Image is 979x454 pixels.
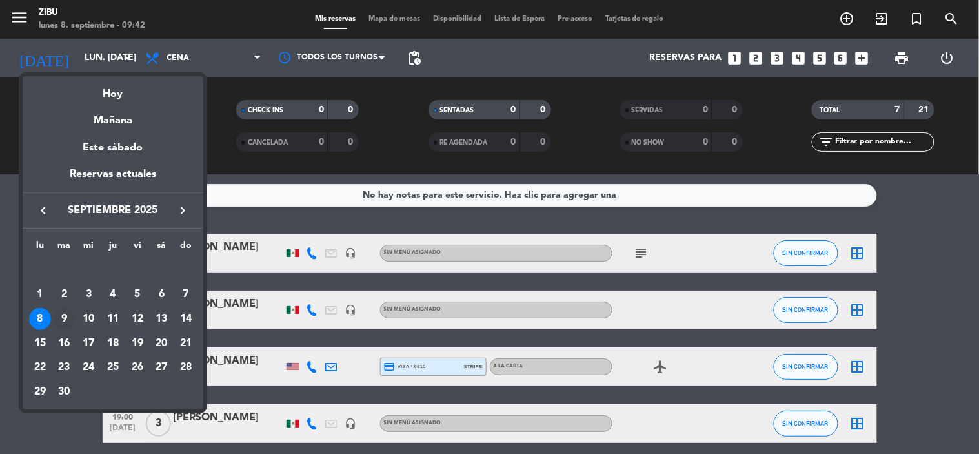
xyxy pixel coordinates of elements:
[102,284,124,305] div: 4
[175,308,197,330] div: 14
[102,333,124,355] div: 18
[28,331,52,356] td: 15 de septiembre de 2025
[101,307,125,331] td: 11 de septiembre de 2025
[54,381,76,403] div: 30
[52,331,77,356] td: 16 de septiembre de 2025
[125,238,150,258] th: viernes
[102,308,124,330] div: 11
[150,331,174,356] td: 20 de septiembre de 2025
[175,333,197,355] div: 21
[52,380,77,404] td: 30 de septiembre de 2025
[29,333,51,355] div: 15
[29,284,51,305] div: 1
[77,284,99,305] div: 3
[175,203,190,218] i: keyboard_arrow_right
[28,307,52,331] td: 8 de septiembre de 2025
[54,356,76,378] div: 23
[174,307,198,331] td: 14 de septiembre de 2025
[55,202,171,219] span: septiembre 2025
[125,307,150,331] td: 12 de septiembre de 2025
[76,282,101,307] td: 3 de septiembre de 2025
[77,356,99,378] div: 24
[150,356,172,378] div: 27
[126,308,148,330] div: 12
[76,355,101,380] td: 24 de septiembre de 2025
[150,307,174,331] td: 13 de septiembre de 2025
[174,355,198,380] td: 28 de septiembre de 2025
[125,331,150,356] td: 19 de septiembre de 2025
[101,238,125,258] th: jueves
[28,355,52,380] td: 22 de septiembre de 2025
[28,238,52,258] th: lunes
[171,202,194,219] button: keyboard_arrow_right
[76,307,101,331] td: 10 de septiembre de 2025
[28,282,52,307] td: 1 de septiembre de 2025
[101,355,125,380] td: 25 de septiembre de 2025
[175,356,197,378] div: 28
[150,238,174,258] th: sábado
[52,355,77,380] td: 23 de septiembre de 2025
[52,307,77,331] td: 9 de septiembre de 2025
[174,282,198,307] td: 7 de septiembre de 2025
[52,238,77,258] th: martes
[28,380,52,404] td: 29 de septiembre de 2025
[125,282,150,307] td: 5 de septiembre de 2025
[29,356,51,378] div: 22
[126,284,148,305] div: 5
[23,103,203,129] div: Mañana
[150,284,172,305] div: 6
[125,355,150,380] td: 26 de septiembre de 2025
[126,356,148,378] div: 26
[101,282,125,307] td: 4 de septiembre de 2025
[28,258,198,283] td: SEP.
[126,333,148,355] div: 19
[150,282,174,307] td: 6 de septiembre de 2025
[150,333,172,355] div: 20
[35,203,51,218] i: keyboard_arrow_left
[76,238,101,258] th: miércoles
[150,355,174,380] td: 27 de septiembre de 2025
[150,308,172,330] div: 13
[101,331,125,356] td: 18 de septiembre de 2025
[77,333,99,355] div: 17
[32,202,55,219] button: keyboard_arrow_left
[23,130,203,166] div: Este sábado
[54,308,76,330] div: 9
[77,308,99,330] div: 10
[54,333,76,355] div: 16
[29,308,51,330] div: 8
[175,284,197,305] div: 7
[174,238,198,258] th: domingo
[102,356,124,378] div: 25
[76,331,101,356] td: 17 de septiembre de 2025
[54,284,76,305] div: 2
[23,76,203,103] div: Hoy
[174,331,198,356] td: 21 de septiembre de 2025
[23,166,203,192] div: Reservas actuales
[52,282,77,307] td: 2 de septiembre de 2025
[29,381,51,403] div: 29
